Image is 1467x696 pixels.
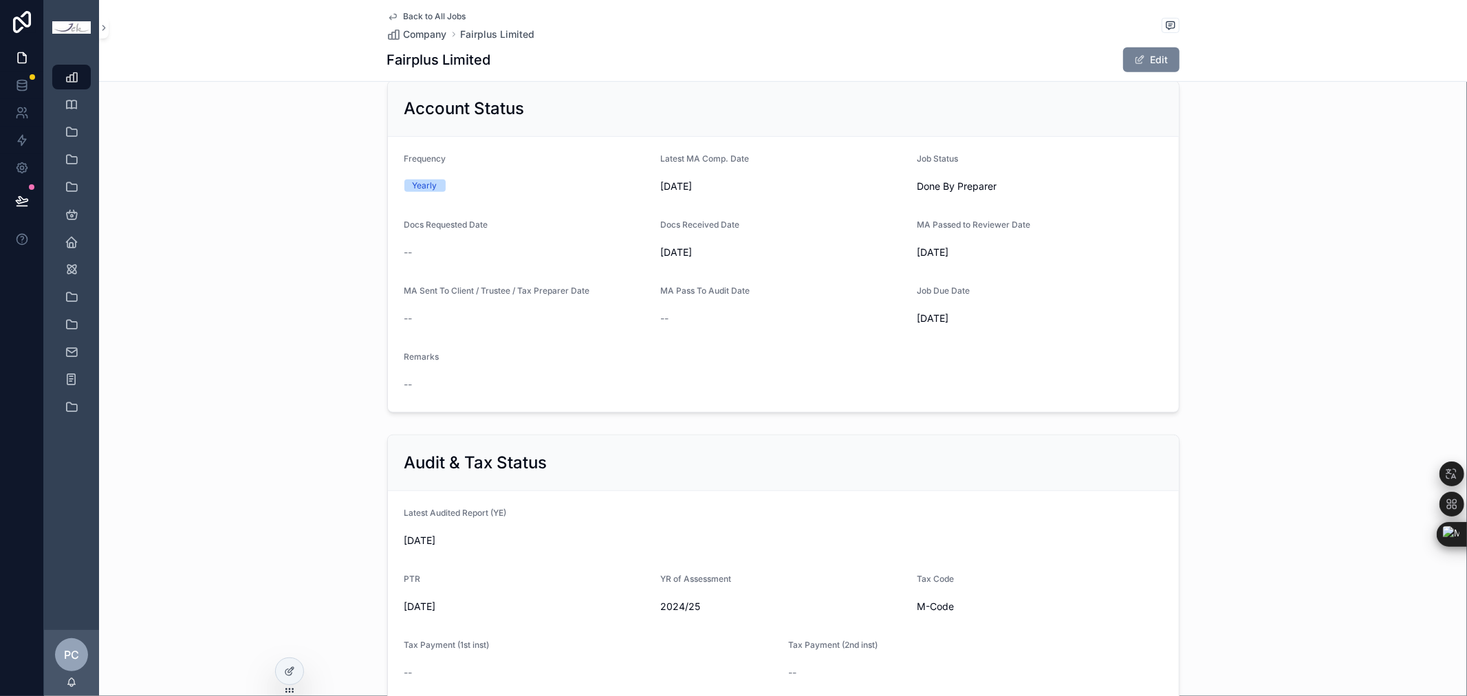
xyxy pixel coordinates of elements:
span: -- [404,312,413,325]
span: -- [404,666,413,679]
span: -- [788,666,796,679]
span: Done By Preparer [917,180,997,193]
span: MA Pass To Audit Date [660,285,750,296]
button: Edit [1123,47,1180,72]
span: [DATE] [660,246,906,259]
span: Back to All Jobs [404,11,466,22]
h2: Audit & Tax Status [404,452,547,474]
span: MA Sent To Client / Trustee / Tax Preparer Date [404,285,590,296]
span: Tax Payment (1st inst) [404,640,490,650]
span: -- [404,246,413,259]
span: [DATE] [404,534,1162,547]
span: PC [64,646,79,663]
span: Frequency [404,153,446,164]
span: PTR [404,574,421,584]
span: MA Passed to Reviewer Date [917,219,1030,230]
span: Docs Received Date [660,219,739,230]
span: Docs Requested Date [404,219,488,230]
div: scrollable content [44,55,99,437]
a: Back to All Jobs [387,11,466,22]
span: Tax Code [917,574,954,584]
span: Company [404,28,447,41]
h1: Fairplus Limited [387,50,491,69]
span: -- [404,378,413,391]
span: [DATE] [660,180,906,193]
div: Yearly [413,180,437,192]
a: Company [387,28,447,41]
span: Tax Payment (2nd inst) [788,640,878,650]
span: M-Code [917,600,954,613]
h2: Account Status [404,98,525,120]
span: [DATE] [404,600,650,613]
span: Job Status [917,153,958,164]
a: Fairplus Limited [461,28,535,41]
span: [DATE] [917,312,1162,325]
span: -- [660,312,669,325]
span: [DATE] [917,246,1162,259]
img: App logo [52,21,91,34]
span: Latest MA Comp. Date [660,153,749,164]
span: Remarks [404,351,439,362]
span: 2024/25 [660,600,906,613]
span: YR of Assessment [660,574,731,584]
span: Latest Audited Report (YE) [404,508,507,518]
span: Job Due Date [917,285,970,296]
